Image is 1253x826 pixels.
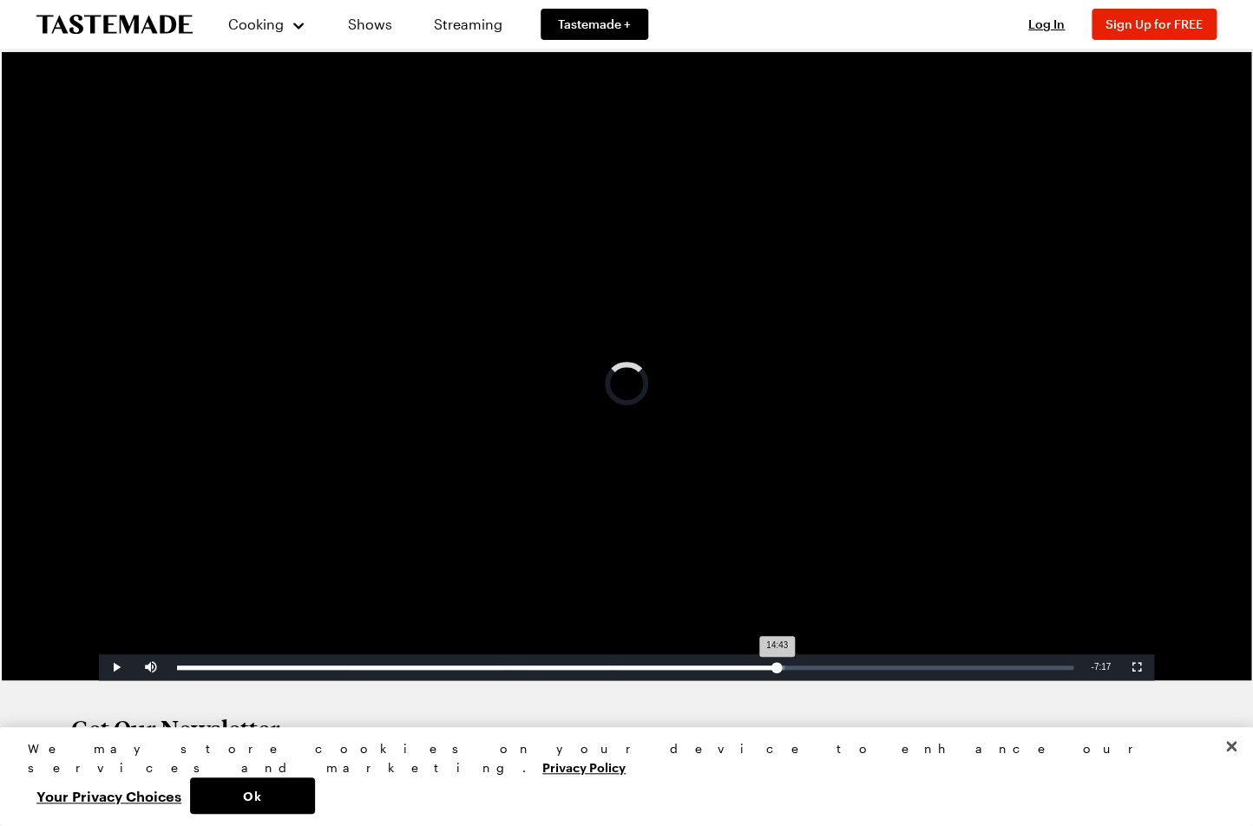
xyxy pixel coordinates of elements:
h2: Get Our Newsletter [71,715,548,743]
a: Tastemade + [541,9,648,40]
div: Privacy [28,739,1210,814]
span: Sign Up for FREE [1105,16,1203,31]
video-js: Video Player [99,87,1154,680]
button: Fullscreen [1119,654,1154,680]
div: Progress Bar [177,665,1073,670]
div: We may store cookies on your device to enhance our services and marketing. [28,739,1210,777]
span: 7:17 [1094,662,1111,672]
a: To Tastemade Home Page [36,15,193,35]
button: Mute [134,654,168,680]
button: Sign Up for FREE [1092,9,1217,40]
button: Ok [190,777,315,814]
button: Close [1212,727,1250,765]
span: Tastemade + [558,16,631,33]
span: - [1091,662,1093,672]
span: Cooking [228,16,284,32]
button: Cooking [227,3,306,45]
button: Log In [1012,16,1081,33]
button: Play [99,654,134,680]
span: Log In [1028,16,1065,31]
a: More information about your privacy, opens in a new tab [542,758,626,775]
button: Your Privacy Choices [28,777,190,814]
